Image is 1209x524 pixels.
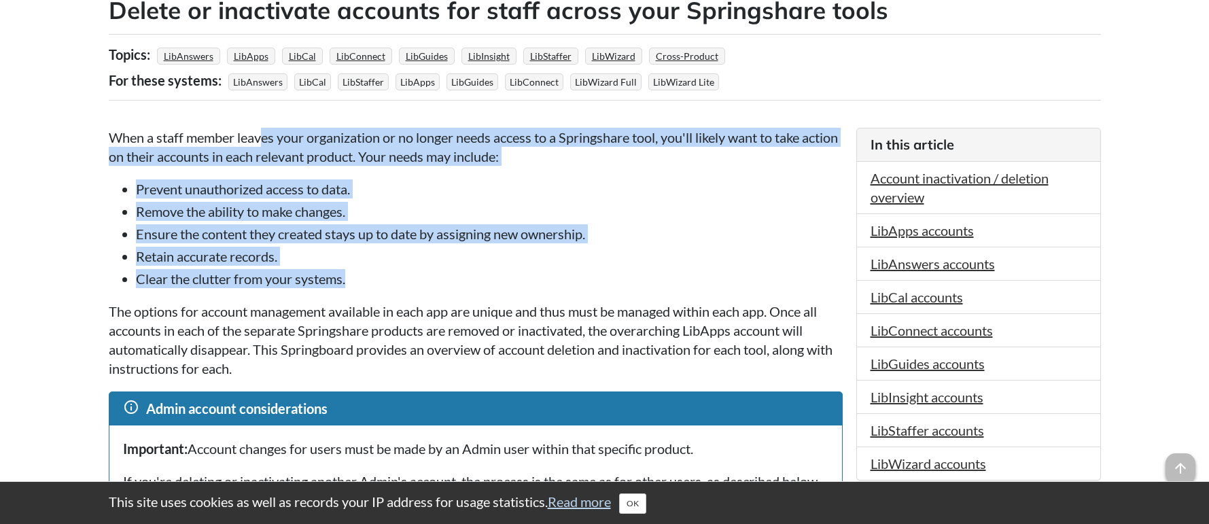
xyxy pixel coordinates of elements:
span: arrow_upward [1166,453,1195,483]
span: info [123,399,139,415]
p: Account changes for users must be made by an Admin user within that specific product. [123,439,828,458]
span: LibConnect [505,73,563,90]
a: LibWizard [590,46,637,66]
a: LibGuides accounts [871,355,985,372]
a: LibCal [287,46,318,66]
span: LibAnswers [228,73,287,90]
li: Prevent unauthorized access to data. [136,179,843,198]
div: This site uses cookies as well as records your IP address for usage statistics. [95,492,1115,514]
button: Close [619,493,646,514]
p: The options for account management available in each app are unique and thus must be managed with... [109,302,843,378]
a: arrow_upward [1166,455,1195,471]
strong: Important: [123,440,188,457]
a: LibInsight [466,46,512,66]
a: LibStaffer [528,46,574,66]
a: LibGuides [404,46,450,66]
div: Topics: [109,41,154,67]
a: Read more [548,493,611,510]
a: LibWizard accounts [871,455,986,472]
span: LibCal [294,73,331,90]
a: LibConnect [334,46,387,66]
li: Remove the ability to make changes. [136,202,843,221]
span: LibStaffer [338,73,389,90]
a: LibInsight accounts [871,389,983,405]
a: LibStaffer accounts [871,422,984,438]
h3: In this article [871,135,1087,154]
span: LibApps [396,73,440,90]
a: Cross-Product [654,46,720,66]
a: LibApps [232,46,270,66]
li: Clear the clutter from your systems. [136,269,843,288]
span: Admin account considerations [146,400,328,417]
a: LibConnect accounts [871,322,993,338]
a: Account inactivation / deletion overview [871,170,1049,205]
a: LibApps accounts [871,222,974,239]
a: LibAnswers [162,46,215,66]
li: Retain accurate records. [136,247,843,266]
span: LibWizard Lite [648,73,719,90]
span: LibWizard Full [570,73,642,90]
span: LibGuides [446,73,498,90]
p: When a staff member leaves your organization or no longer needs access to a Springshare tool, you... [109,128,843,166]
li: Ensure the content they created stays up to date by assigning new ownership. [136,224,843,243]
a: LibAnswers accounts [871,256,995,272]
div: For these systems: [109,67,225,93]
a: LibCal accounts [871,289,963,305]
